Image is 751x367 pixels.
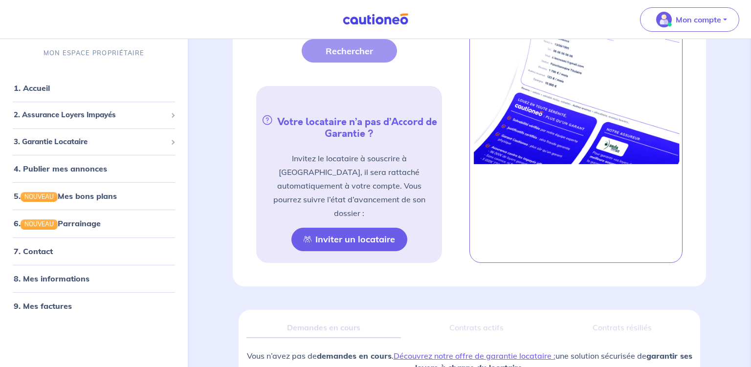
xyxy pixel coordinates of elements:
div: 8. Mes informations [4,269,184,288]
span: 3. Garantie Locataire [14,136,167,148]
a: Découvrez notre offre de garantie locataire : [394,351,555,361]
div: 6.NOUVEAUParrainage [4,214,184,233]
h5: Votre locataire n’a pas d’Accord de Garantie ? [260,113,438,140]
div: 1. Accueil [4,78,184,98]
p: MON ESPACE PROPRIÉTAIRE [44,48,144,58]
div: 9. Mes factures [4,296,184,316]
button: illu_account_valid_menu.svgMon compte [640,7,739,32]
strong: demandes en cours [317,351,392,361]
a: 9. Mes factures [14,301,72,311]
div: 7. Contact [4,241,184,261]
a: 5.NOUVEAUMes bons plans [14,191,117,201]
a: 8. Mes informations [14,274,89,283]
div: 5.NOUVEAUMes bons plans [4,186,184,206]
div: 3. Garantie Locataire [4,132,184,151]
p: Invitez le locataire à souscrire à [GEOGRAPHIC_DATA], il sera rattaché automatiquement à votre co... [268,151,430,220]
p: Mon compte [676,14,721,25]
div: 4. Publier mes annonces [4,159,184,178]
a: 4. Publier mes annonces [14,164,107,173]
a: 6.NOUVEAUParrainage [14,218,101,228]
div: 2. Assurance Loyers Impayés [4,106,184,125]
img: Cautioneo [339,13,412,25]
span: 2. Assurance Loyers Impayés [14,109,167,121]
a: 7. Contact [14,246,53,256]
a: 1. Accueil [14,83,50,93]
img: illu_account_valid_menu.svg [656,12,672,27]
button: Inviter un locataire [291,228,407,251]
